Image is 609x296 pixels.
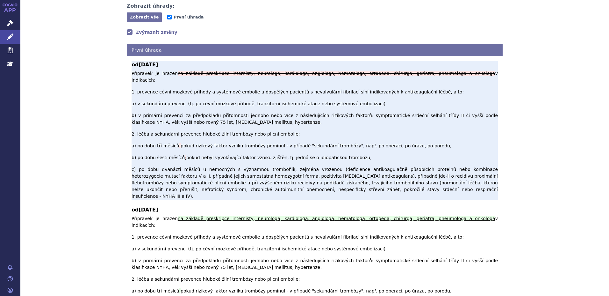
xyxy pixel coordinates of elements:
[132,216,178,221] span: Přípravek je hrazen
[132,143,452,160] span: pokud rizikový faktor vzniku trombózy pominul - v případě "sekundární trombózy", např. po operaci...
[132,206,498,214] b: od
[139,62,158,68] span: [DATE]
[130,15,159,19] span: Zobrazit vše
[132,71,498,148] span: v indikacích: 1. prevence cévní mozkové příhody a systémové embolie u dospělých pacientů s nevalv...
[127,3,175,9] h4: Zobrazit úhrady:
[132,155,498,199] span: pokud nebyl vyvolávající faktor vzniku zjištěn, tj. jedná se o idiopatickou trombózu, c) po dobu ...
[139,207,158,213] span: [DATE]
[167,15,172,19] input: První úhrada
[179,143,181,148] del: ,
[132,216,498,293] span: v indikacích: 1. prevence cévní mozkové příhody a systémové embolie u dospělých pacientů s nevalv...
[132,71,178,76] span: Přípravek je hrazen
[127,44,503,56] h4: První úhrada
[132,61,498,69] b: od
[185,155,186,160] del: ,
[127,29,177,35] a: Zvýraznit změny
[174,15,204,19] span: První úhrada
[127,12,162,22] button: Zobrazit vše
[178,216,495,221] ins: na základě preskripce internisty, neurologa, kardiologa, angiologa, hematologa, ortopeda, chirurg...
[179,288,181,293] ins: ,
[178,71,495,76] del: na základě preskripce internisty, neurologa, kardiologa, angiologa, hematologa, ortopeda, chirurg...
